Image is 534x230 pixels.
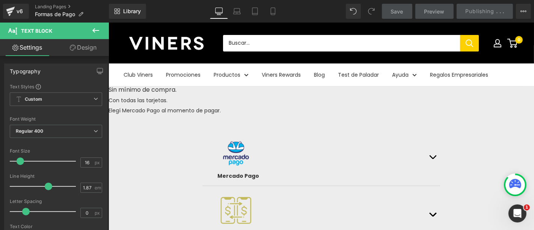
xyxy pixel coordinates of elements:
a: v6 [3,4,29,19]
span: px [95,160,101,165]
a: Tablet [246,4,264,19]
button: Redo [364,4,379,19]
span: px [95,210,101,215]
a: Mi cuenta [385,17,393,25]
div: Text Color [10,224,102,229]
a: Laptop [228,4,246,19]
span: Text Block [21,28,52,34]
span: Save [391,8,403,15]
a: Preview [415,4,454,19]
a: Test de Paladar [229,47,270,57]
div: Line Height [10,174,102,179]
div: Font Size [10,148,102,154]
a: Design [56,39,110,56]
a: New Library [109,4,146,19]
b: Regular 400 [16,128,44,134]
iframe: Intercom live chat [508,204,526,222]
span: Formas de Pago [35,11,75,17]
span: em [95,185,101,190]
span: 0 [407,13,414,21]
a: 0 [400,16,409,25]
span: Preview [424,8,445,15]
a: Mobile [264,4,282,19]
div: Font Weight [10,117,102,122]
strong: Mercado Pago [109,150,151,157]
div: Letter Spacing [10,199,102,204]
span: 1 [524,204,530,210]
div: v6 [15,6,24,16]
a: Ayuda [284,47,308,57]
button: More [516,4,531,19]
a: Viners Rewards [153,47,192,57]
button: Buscar [351,12,370,29]
input: Buscar... [115,12,351,29]
a: Landing Pages [35,4,109,10]
div: Typography [10,64,41,74]
a: Productos [105,47,140,57]
a: Regalos Empresariales [321,47,380,57]
strong: Transferencia - 5% OFF EXTRA [109,207,195,215]
a: Blog [205,47,216,57]
a: Club Viners [15,47,44,57]
a: Promociones [57,47,92,57]
img: Viners [15,8,101,33]
button: Undo [346,4,361,19]
div: Text Styles [10,83,102,89]
a: Desktop [210,4,228,19]
span: Library [123,8,141,15]
b: Custom [25,96,42,103]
